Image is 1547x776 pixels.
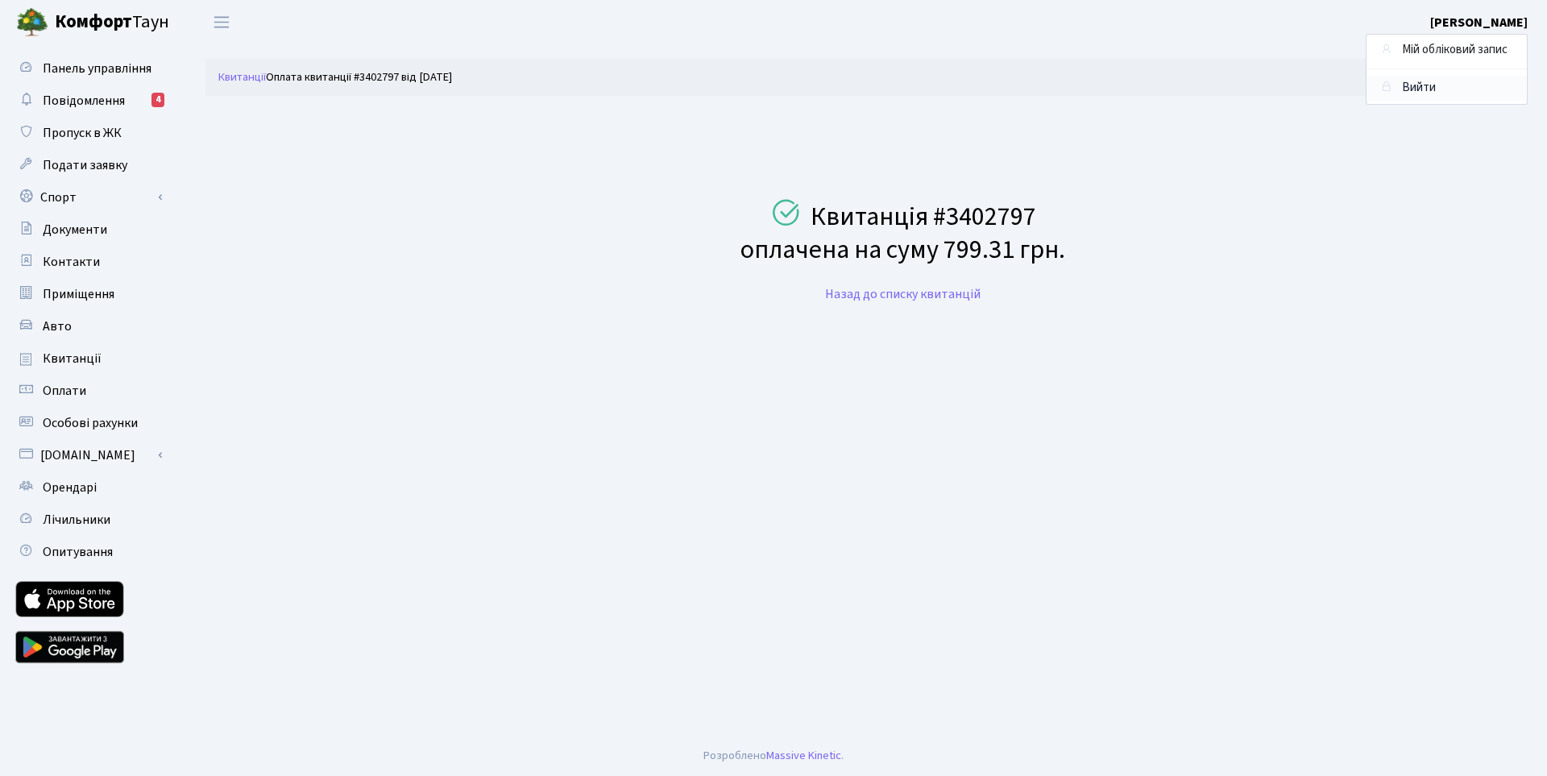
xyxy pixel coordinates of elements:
[43,285,114,303] span: Приміщення
[825,285,981,303] a: Назад до списку квитанцій
[43,221,107,239] span: Документи
[766,747,841,764] a: Massive Kinetic
[8,536,169,568] a: Опитування
[8,375,169,407] a: Оплати
[8,85,169,117] a: Повідомлення4
[218,68,266,85] a: Квитанції
[8,181,169,214] a: Спорт
[43,60,151,77] span: Панель управління
[201,9,242,35] button: Переключити навігацію
[43,414,138,432] span: Особові рахунки
[43,92,125,110] span: Повідомлення
[43,511,110,529] span: Лічильники
[703,747,844,765] div: Розроблено .
[8,246,169,278] a: Контакти
[43,479,97,496] span: Орендарі
[266,68,452,86] li: Оплата квитанції #3402797 від [DATE]
[55,9,169,36] span: Таун
[8,278,169,310] a: Приміщення
[43,317,72,335] span: Авто
[43,350,102,367] span: Квитанції
[1367,38,1527,63] a: Мій обліковий запис
[8,310,169,342] a: Авто
[1430,14,1528,31] b: [PERSON_NAME]
[43,253,100,271] span: Контакти
[8,149,169,181] a: Подати заявку
[8,504,169,536] a: Лічильники
[16,6,48,39] img: logo.png
[1367,76,1527,101] a: Вийти
[8,407,169,439] a: Особові рахунки
[8,342,169,375] a: Квитанції
[151,93,164,107] div: 4
[55,9,132,35] b: Комфорт
[43,543,113,561] span: Опитування
[8,471,169,504] a: Орендарі
[740,198,1065,268] h2: Квитанція #3402797 оплачена на суму 799.31 грн.
[8,214,169,246] a: Документи
[1430,13,1528,32] a: [PERSON_NAME]
[8,439,169,471] a: [DOMAIN_NAME]
[43,156,127,174] span: Подати заявку
[43,124,122,142] span: Пропуск в ЖК
[8,52,169,85] a: Панель управління
[8,117,169,149] a: Пропуск в ЖК
[43,382,86,400] span: Оплати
